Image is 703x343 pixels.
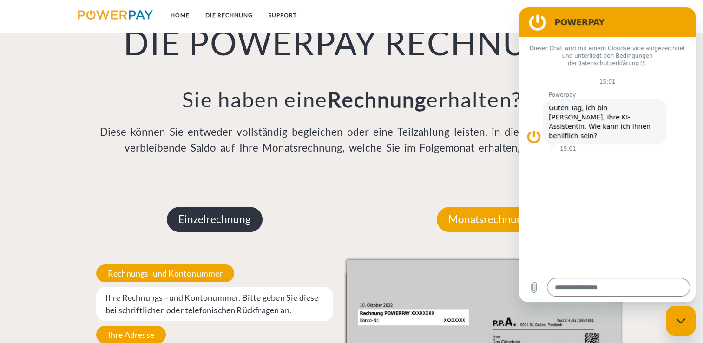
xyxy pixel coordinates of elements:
[577,7,606,24] a: agb
[437,207,540,232] p: Monatsrechnung
[197,7,261,24] a: DIE RECHNUNG
[96,287,333,321] span: Ihre Rechnungs –und Kontonummer. Bitte geben Sie diese bei schriftlichen oder telefonischen Rückf...
[96,264,235,282] span: Rechnungs- und Kontonummer
[666,306,696,336] iframe: Schaltfläche zum Öffnen des Messaging-Fensters; Konversation läuft
[78,21,625,63] h1: DIE POWERPAY RECHNUNG
[327,87,426,112] b: Rechnung
[78,124,625,156] p: Diese können Sie entweder vollständig begleichen oder eine Teilzahlung leisten, in diesem Fall wi...
[261,7,305,24] a: SUPPORT
[78,10,153,20] img: logo-powerpay.svg
[163,7,197,24] a: Home
[167,207,263,232] p: Einzelrechnung
[519,7,696,302] iframe: Messaging-Fenster
[78,86,625,112] h3: Sie haben eine erhalten?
